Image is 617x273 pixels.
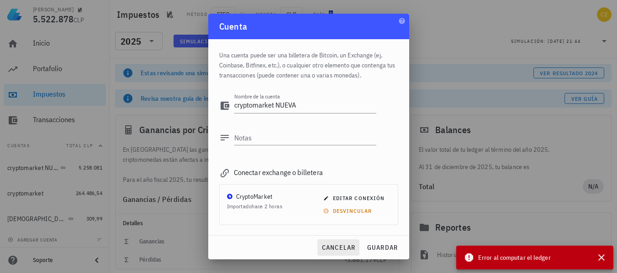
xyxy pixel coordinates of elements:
span: guardar [367,243,398,252]
span: editar conexión [325,195,385,201]
label: Nombre de la cuenta [234,93,280,100]
button: desvincular [319,205,377,217]
div: Cuenta [208,14,409,39]
div: Conectar exchange o billetera [219,166,398,179]
span: hace 2 horas [252,203,282,210]
span: Error al computar el ledger [478,252,551,263]
span: Importado [227,203,282,210]
span: desvincular [325,207,372,214]
button: guardar [363,239,402,256]
img: CryptoMKT [227,194,232,199]
button: cancelar [317,239,359,256]
span: cancelar [321,243,355,252]
div: CryptoMarket [236,192,273,201]
div: Una cuenta puede ser una billetera de Bitcoin, un Exchange (ej. Coinbase, Bitfinex, etc.), o cual... [219,39,398,86]
button: editar conexión [319,192,390,205]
